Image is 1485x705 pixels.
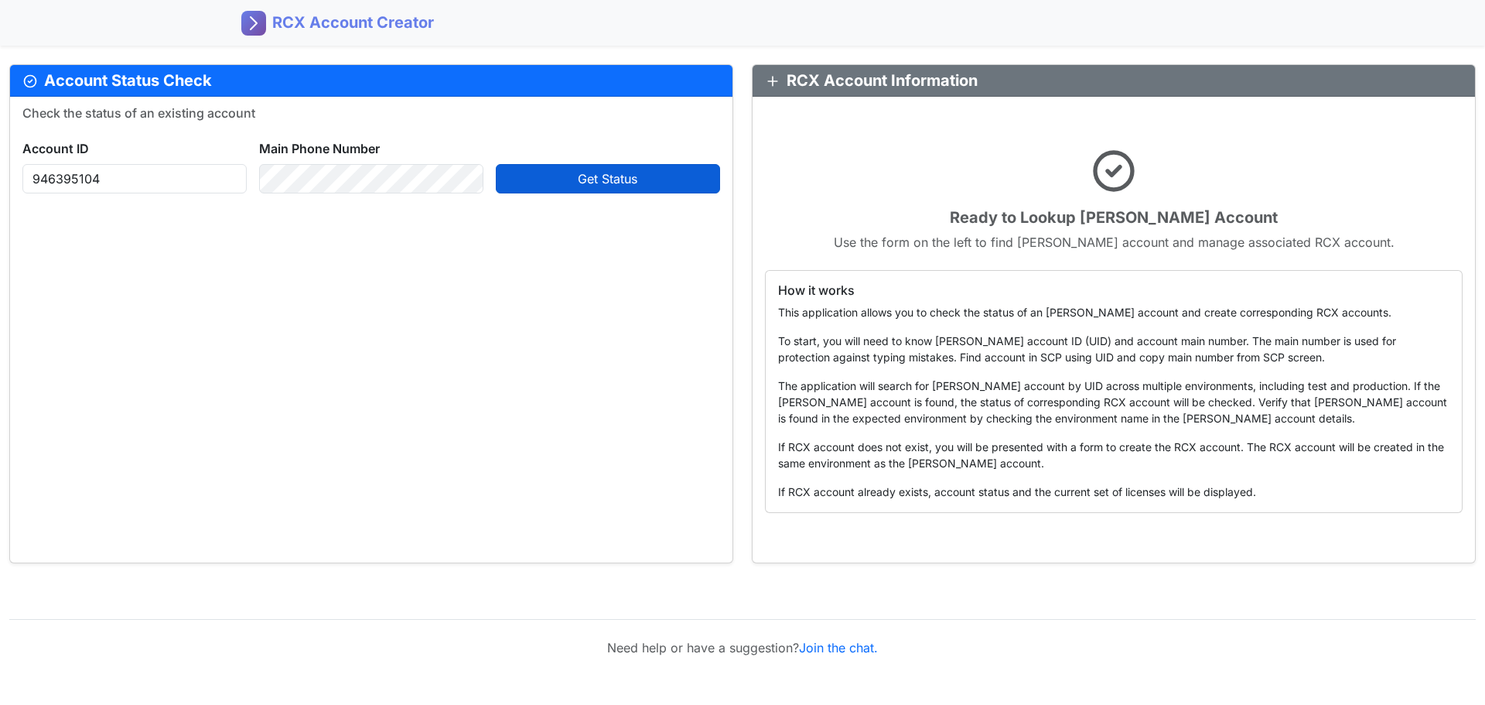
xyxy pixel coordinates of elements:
[9,638,1476,657] p: Need help or have a suggestion?
[578,171,637,187] span: Get Status
[241,6,434,39] a: RCX Account Creator
[272,11,434,34] span: RCX Account Creator
[22,139,89,158] label: Account ID
[259,139,380,158] label: Main Phone Number
[778,439,1449,471] p: If RCX account does not exist, you will be presented with a form to create the RCX account. The R...
[22,71,720,90] h5: Account Status Check
[778,333,1449,365] p: To start, you will need to know [PERSON_NAME] account ID (UID) and account main number. The main ...
[22,106,720,121] h6: Check the status of an existing account
[22,164,247,193] input: Enter account ID
[765,71,1463,90] h5: RCX Account Information
[778,304,1449,320] p: This application allows you to check the status of an [PERSON_NAME] account and create correspond...
[778,484,1449,500] p: If RCX account already exists, account status and the current set of licenses will be displayed.
[778,378,1449,426] p: The application will search for [PERSON_NAME] account by UID across multiple environments, includ...
[765,208,1463,227] h5: Ready to Lookup [PERSON_NAME] Account
[765,233,1463,252] p: Use the form on the left to find [PERSON_NAME] account and manage associated RCX account.
[496,164,720,193] button: Get Status
[778,283,1449,298] h6: How it works
[799,640,878,655] a: Join the chat.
